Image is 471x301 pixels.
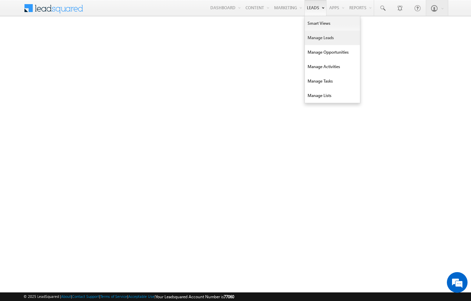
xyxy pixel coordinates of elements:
a: Manage Tasks [305,74,360,88]
a: Contact Support [72,294,99,299]
span: © 2025 LeadSquared | | | | | [23,293,234,300]
a: Terms of Service [100,294,127,299]
a: Manage Activities [305,60,360,74]
a: Acceptable Use [128,294,154,299]
span: Your Leadsquared Account Number is [156,294,234,299]
a: Manage Leads [305,31,360,45]
a: Smart Views [305,16,360,31]
a: Manage Opportunities [305,45,360,60]
a: About [61,294,71,299]
a: Manage Lists [305,88,360,103]
span: 77060 [224,294,234,299]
